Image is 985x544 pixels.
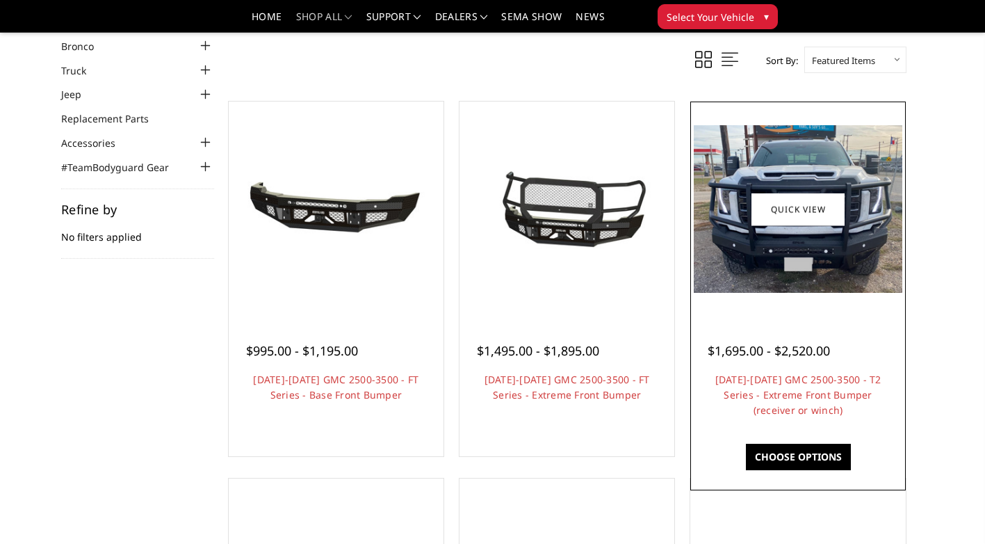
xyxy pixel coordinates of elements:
a: #TeamBodyguard Gear [61,160,186,175]
span: $1,495.00 - $1,895.00 [477,342,599,359]
a: Dealers [435,12,488,32]
a: Bronco [61,39,111,54]
a: Quick view [751,193,845,225]
a: SEMA Show [501,12,562,32]
a: Truck [61,63,104,78]
h5: Refine by [61,203,214,216]
a: [DATE]-[DATE] GMC 2500-3500 - FT Series - Base Front Bumper [253,373,418,401]
a: 2024-2025 GMC 2500-3500 - FT Series - Base Front Bumper 2024-2025 GMC 2500-3500 - FT Series - Bas... [232,105,440,313]
span: $995.00 - $1,195.00 [246,342,358,359]
a: Jeep [61,87,99,102]
a: Support [366,12,421,32]
a: [DATE]-[DATE] GMC 2500-3500 - T2 Series - Extreme Front Bumper (receiver or winch) [715,373,881,417]
a: shop all [296,12,352,32]
a: Choose Options [746,444,851,470]
a: [DATE]-[DATE] GMC 2500-3500 - FT Series - Extreme Front Bumper [485,373,650,401]
a: 2024-2026 GMC 2500-3500 - T2 Series - Extreme Front Bumper (receiver or winch) 2024-2026 GMC 2500... [694,105,902,313]
a: Home [252,12,282,32]
button: Select Your Vehicle [658,4,778,29]
div: No filters applied [61,203,214,259]
a: Replacement Parts [61,111,166,126]
a: 2024-2026 GMC 2500-3500 - FT Series - Extreme Front Bumper 2024-2026 GMC 2500-3500 - FT Series - ... [463,105,671,313]
span: Select Your Vehicle [667,10,754,24]
span: $1,695.00 - $2,520.00 [708,342,830,359]
iframe: Chat Widget [915,477,985,544]
a: News [576,12,604,32]
a: Accessories [61,136,133,150]
label: Sort By: [758,50,798,71]
img: 2024-2026 GMC 2500-3500 - T2 Series - Extreme Front Bumper (receiver or winch) [694,125,902,292]
span: ▾ [764,9,769,24]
